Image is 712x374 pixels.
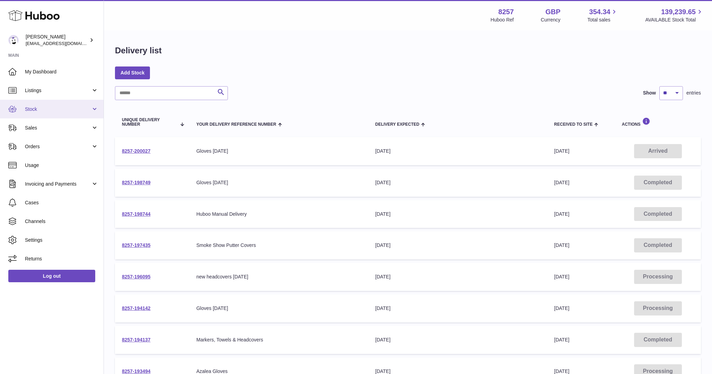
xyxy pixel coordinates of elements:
a: 8257-194142 [122,305,151,311]
span: AVAILABLE Stock Total [645,17,704,23]
span: entries [686,90,701,96]
span: Usage [25,162,98,169]
span: Cases [25,199,98,206]
span: [DATE] [554,242,569,248]
div: [DATE] [375,148,541,154]
span: Listings [25,87,91,94]
span: My Dashboard [25,69,98,75]
div: Actions [622,117,694,127]
span: Settings [25,237,98,243]
span: Invoicing and Payments [25,181,91,187]
div: Smoke Show Putter Covers [196,242,362,249]
strong: GBP [545,7,560,17]
span: Stock [25,106,91,113]
span: Sales [25,125,91,131]
span: Delivery Expected [375,122,419,127]
div: Gloves [DATE] [196,148,362,154]
span: [DATE] [554,211,569,217]
span: Unique Delivery Number [122,118,177,127]
span: Your Delivery Reference Number [196,122,276,127]
span: [DATE] [554,274,569,279]
label: Show [643,90,656,96]
span: [DATE] [554,148,569,154]
div: [DATE] [375,305,541,312]
span: 354.34 [589,7,610,17]
div: Gloves [DATE] [196,179,362,186]
div: Huboo Ref [491,17,514,23]
img: don@skinsgolf.com [8,35,19,45]
span: [DATE] [554,368,569,374]
span: Channels [25,218,98,225]
a: 139,239.65 AVAILABLE Stock Total [645,7,704,23]
span: Returns [25,256,98,262]
div: [DATE] [375,274,541,280]
div: Gloves [DATE] [196,305,362,312]
div: [DATE] [375,337,541,343]
div: [DATE] [375,211,541,217]
span: [DATE] [554,337,569,342]
a: 8257-197435 [122,242,151,248]
h1: Delivery list [115,45,162,56]
a: 8257-194137 [122,337,151,342]
span: 139,239.65 [661,7,696,17]
span: [DATE] [554,180,569,185]
a: 8257-196095 [122,274,151,279]
span: Received to Site [554,122,593,127]
span: Orders [25,143,91,150]
div: new headcovers [DATE] [196,274,362,280]
span: Total sales [587,17,618,23]
div: Markers, Towels & Headcovers [196,337,362,343]
strong: 8257 [498,7,514,17]
a: Add Stock [115,66,150,79]
div: Huboo Manual Delivery [196,211,362,217]
div: [DATE] [375,242,541,249]
a: Log out [8,270,95,282]
span: [DATE] [554,305,569,311]
a: 8257-198744 [122,211,151,217]
a: 8257-198749 [122,180,151,185]
div: Currency [541,17,561,23]
div: [PERSON_NAME] [26,34,88,47]
a: 8257-200027 [122,148,151,154]
a: 8257-193494 [122,368,151,374]
a: 354.34 Total sales [587,7,618,23]
span: [EMAIL_ADDRESS][DOMAIN_NAME] [26,41,102,46]
div: [DATE] [375,179,541,186]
